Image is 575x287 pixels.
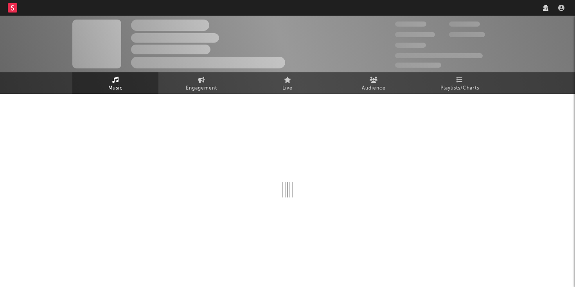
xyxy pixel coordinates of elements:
span: Audience [362,84,386,93]
span: Jump Score: 85.0 [395,63,441,68]
span: 50,000,000 [395,32,435,37]
a: Music [72,72,158,94]
span: 1,000,000 [449,32,485,37]
span: Playlists/Charts [440,84,479,93]
a: Playlists/Charts [417,72,503,94]
span: 100,000 [449,22,480,27]
span: 50,000,000 Monthly Listeners [395,53,483,58]
span: 100,000 [395,43,426,48]
span: Live [282,84,293,93]
a: Live [244,72,331,94]
a: Engagement [158,72,244,94]
a: Audience [331,72,417,94]
span: Music [108,84,123,93]
span: 300,000 [395,22,426,27]
span: Engagement [186,84,217,93]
